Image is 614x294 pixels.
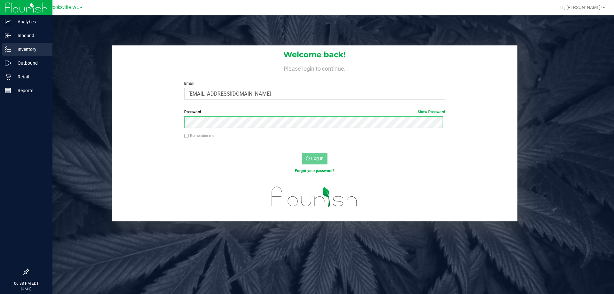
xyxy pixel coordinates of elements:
[5,19,11,25] inline-svg: Analytics
[5,60,11,66] inline-svg: Outbound
[3,286,50,291] p: [DATE]
[11,73,50,81] p: Retail
[48,5,79,10] span: Brooksville WC
[264,180,365,213] img: flourish_logo.svg
[11,18,50,26] p: Analytics
[11,59,50,67] p: Outbound
[5,32,11,39] inline-svg: Inbound
[295,169,335,173] a: Forgot your password?
[302,153,327,164] button: Log In
[112,51,517,59] h1: Welcome back!
[5,74,11,80] inline-svg: Retail
[11,32,50,39] p: Inbound
[311,156,324,161] span: Log In
[5,46,11,52] inline-svg: Inventory
[184,81,445,86] label: Email
[560,5,602,10] span: Hi, [PERSON_NAME]!
[11,87,50,94] p: Reports
[5,87,11,94] inline-svg: Reports
[184,110,201,114] span: Password
[184,134,189,138] input: Remember me
[184,133,214,139] label: Remember me
[112,64,517,72] h4: Please login to continue.
[418,110,445,114] a: Show Password
[3,281,50,286] p: 06:38 PM EDT
[11,45,50,53] p: Inventory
